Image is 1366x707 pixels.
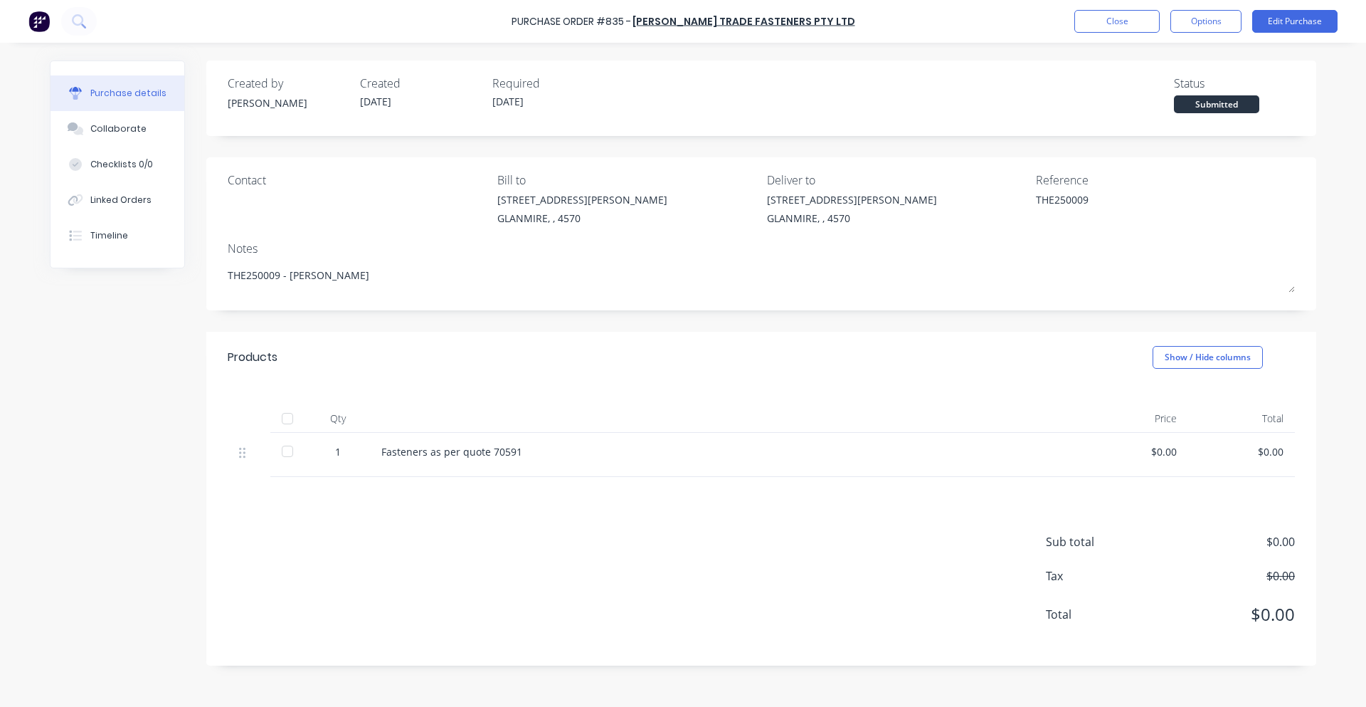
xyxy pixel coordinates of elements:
[306,404,370,433] div: Qty
[497,172,756,189] div: Bill to
[1188,404,1295,433] div: Total
[497,211,667,226] div: GLANMIRE, , 4570
[1174,95,1259,113] div: Submitted
[90,194,152,206] div: Linked Orders
[51,111,184,147] button: Collaborate
[228,95,349,110] div: [PERSON_NAME]
[360,75,481,92] div: Created
[1046,606,1153,623] span: Total
[1153,533,1295,550] span: $0.00
[228,349,277,366] div: Products
[632,14,855,28] a: [PERSON_NAME] Trade Fasteners Pty Ltd
[1174,75,1295,92] div: Status
[90,87,166,100] div: Purchase details
[90,158,153,171] div: Checklists 0/0
[228,261,1295,293] textarea: THE250009 - [PERSON_NAME]
[1036,192,1214,224] textarea: THE250009
[1252,10,1338,33] button: Edit Purchase
[767,172,1026,189] div: Deliver to
[381,444,1070,459] div: Fasteners as per quote 70591
[228,75,349,92] div: Created by
[1074,10,1160,33] button: Close
[512,14,631,29] div: Purchase Order #835 -
[1046,533,1153,550] span: Sub total
[1153,346,1263,369] button: Show / Hide columns
[317,444,359,459] div: 1
[51,75,184,111] button: Purchase details
[1081,404,1188,433] div: Price
[51,182,184,218] button: Linked Orders
[1153,602,1295,627] span: $0.00
[1093,444,1177,459] div: $0.00
[90,229,128,242] div: Timeline
[1036,172,1295,189] div: Reference
[90,122,147,135] div: Collaborate
[51,147,184,182] button: Checklists 0/0
[1153,567,1295,585] span: $0.00
[51,218,184,253] button: Timeline
[497,192,667,207] div: [STREET_ADDRESS][PERSON_NAME]
[28,11,50,32] img: Factory
[767,211,937,226] div: GLANMIRE, , 4570
[492,75,613,92] div: Required
[1046,567,1153,585] span: Tax
[228,172,487,189] div: Contact
[1170,10,1241,33] button: Options
[767,192,937,207] div: [STREET_ADDRESS][PERSON_NAME]
[228,240,1295,257] div: Notes
[1200,444,1283,459] div: $0.00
